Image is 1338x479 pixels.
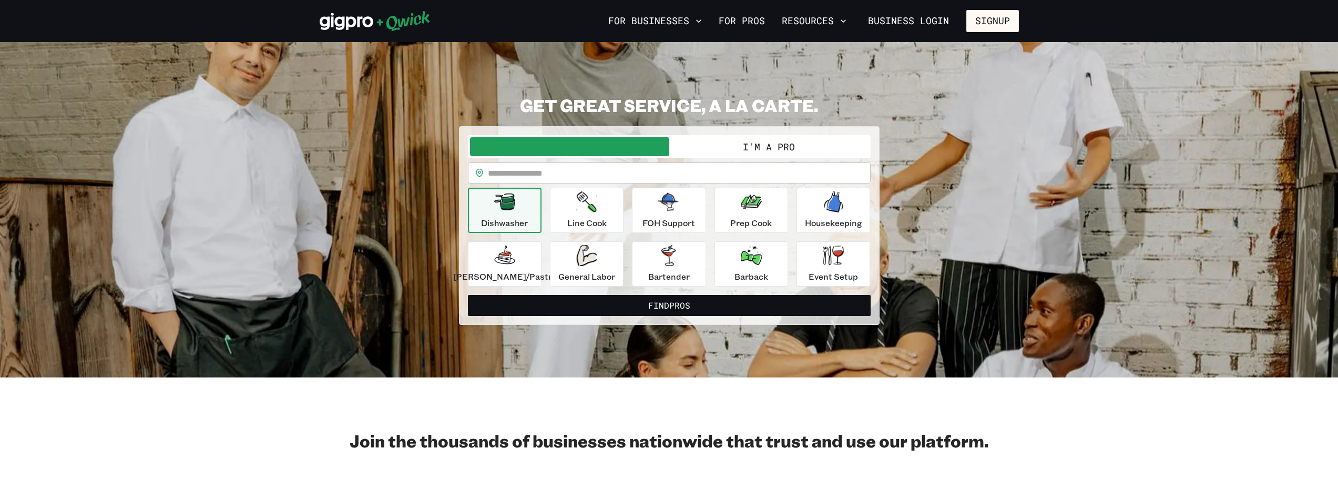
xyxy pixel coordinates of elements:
[714,12,769,30] a: For Pros
[550,188,624,233] button: Line Cook
[632,188,706,233] button: FOH Support
[966,10,1019,32] button: Signup
[714,241,788,287] button: Barback
[648,270,690,283] p: Bartender
[859,10,958,32] a: Business Login
[632,241,706,287] button: Bartender
[567,217,607,229] p: Line Cook
[642,217,695,229] p: FOH Support
[468,188,542,233] button: Dishwasher
[805,217,862,229] p: Housekeeping
[778,12,851,30] button: Resources
[453,270,556,283] p: [PERSON_NAME]/Pastry
[550,241,624,287] button: General Labor
[669,137,869,156] button: I'm a Pro
[604,12,706,30] button: For Businesses
[481,217,528,229] p: Dishwasher
[470,137,669,156] button: I'm a Business
[714,188,788,233] button: Prep Cook
[468,295,871,316] button: FindPros
[320,430,1019,451] h2: Join the thousands of businesses nationwide that trust and use our platform.
[730,217,772,229] p: Prep Cook
[809,270,858,283] p: Event Setup
[459,95,880,116] h2: GET GREAT SERVICE, A LA CARTE.
[796,188,870,233] button: Housekeeping
[468,241,542,287] button: [PERSON_NAME]/Pastry
[558,270,615,283] p: General Labor
[796,241,870,287] button: Event Setup
[734,270,768,283] p: Barback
